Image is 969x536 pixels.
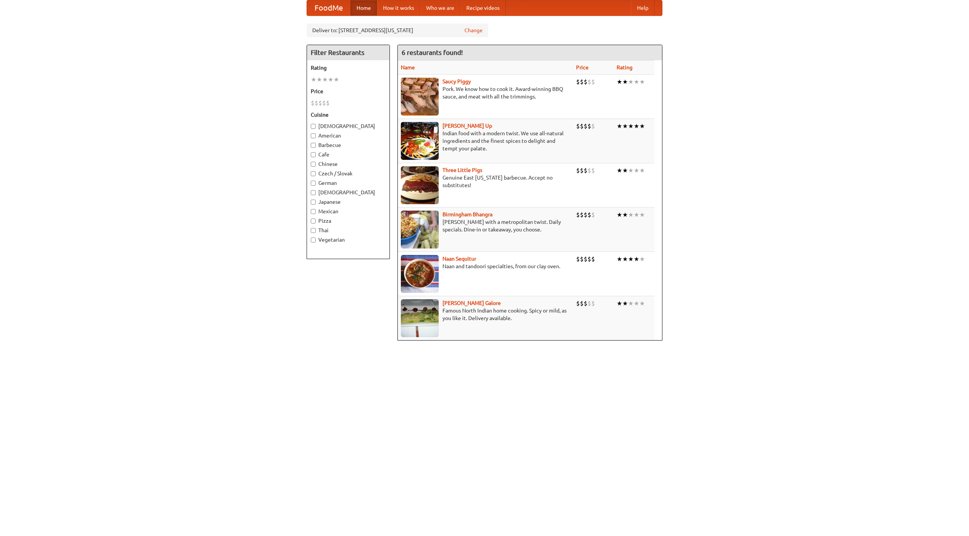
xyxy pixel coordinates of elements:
[311,171,316,176] input: Czech / Slovak
[580,166,584,175] li: $
[622,255,628,263] li: ★
[587,211,591,219] li: $
[576,78,580,86] li: $
[401,299,439,337] img: currygalore.jpg
[639,122,645,130] li: ★
[311,217,386,225] label: Pizza
[634,166,639,175] li: ★
[442,167,482,173] a: Three Little Pigs
[464,27,483,34] a: Change
[326,99,330,107] li: $
[311,162,316,167] input: Chinese
[639,255,645,263] li: ★
[311,124,316,129] input: [DEMOGRAPHIC_DATA]
[401,85,570,100] p: Pork. We know how to cook it. Award-winning BBQ sauce, and meat with all the trimmings.
[311,179,386,187] label: German
[442,300,501,306] a: [PERSON_NAME] Galore
[617,64,632,70] a: Rating
[576,64,589,70] a: Price
[628,78,634,86] li: ★
[311,170,386,177] label: Czech / Slovak
[318,99,322,107] li: $
[617,78,622,86] li: ★
[311,238,316,242] input: Vegetarian
[617,166,622,175] li: ★
[591,211,595,219] li: $
[576,122,580,130] li: $
[442,123,492,129] a: [PERSON_NAME] Up
[591,166,595,175] li: $
[311,227,386,234] label: Thai
[307,23,488,37] div: Deliver to: [STREET_ADDRESS][US_STATE]
[401,307,570,322] p: Famous North Indian home cooking. Spicy or mild, as you like it. Delivery available.
[591,299,595,308] li: $
[634,255,639,263] li: ★
[622,299,628,308] li: ★
[628,166,634,175] li: ★
[315,99,318,107] li: $
[576,299,580,308] li: $
[576,255,580,263] li: $
[584,299,587,308] li: $
[311,132,386,139] label: American
[401,263,570,270] p: Naan and tandoori specialties, from our clay oven.
[307,0,351,16] a: FoodMe
[401,174,570,189] p: Genuine East [US_STATE] barbecue. Accept no substitutes!
[584,166,587,175] li: $
[311,88,386,95] h5: Price
[351,0,377,16] a: Home
[311,152,316,157] input: Cafe
[311,198,386,206] label: Japanese
[580,299,584,308] li: $
[634,78,639,86] li: ★
[617,211,622,219] li: ★
[307,45,389,60] h4: Filter Restaurants
[622,122,628,130] li: ★
[333,75,339,84] li: ★
[420,0,460,16] a: Who we are
[311,181,316,186] input: German
[617,255,622,263] li: ★
[587,122,591,130] li: $
[442,256,476,262] a: Naan Sequitur
[576,211,580,219] li: $
[622,78,628,86] li: ★
[634,211,639,219] li: ★
[377,0,420,16] a: How it works
[628,299,634,308] li: ★
[631,0,654,16] a: Help
[460,0,506,16] a: Recipe videos
[401,218,570,233] p: [PERSON_NAME] with a metropolitan twist. Daily specials. Dine-in or takeaway, you choose.
[584,122,587,130] li: $
[580,78,584,86] li: $
[587,78,591,86] li: $
[401,255,439,293] img: naansequitur.jpg
[622,211,628,219] li: ★
[591,78,595,86] li: $
[639,211,645,219] li: ★
[622,166,628,175] li: ★
[311,99,315,107] li: $
[587,299,591,308] li: $
[639,78,645,86] li: ★
[322,99,326,107] li: $
[401,130,570,152] p: Indian food with a modern twist. We use all-natural ingredients and the finest spices to delight ...
[576,166,580,175] li: $
[311,200,316,205] input: Japanese
[580,122,584,130] li: $
[584,78,587,86] li: $
[584,211,587,219] li: $
[401,64,415,70] a: Name
[591,255,595,263] li: $
[587,255,591,263] li: $
[442,211,492,217] a: Birmingham Bhangra
[634,122,639,130] li: ★
[639,299,645,308] li: ★
[311,236,386,244] label: Vegetarian
[442,78,471,84] a: Saucy Piggy
[316,75,322,84] li: ★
